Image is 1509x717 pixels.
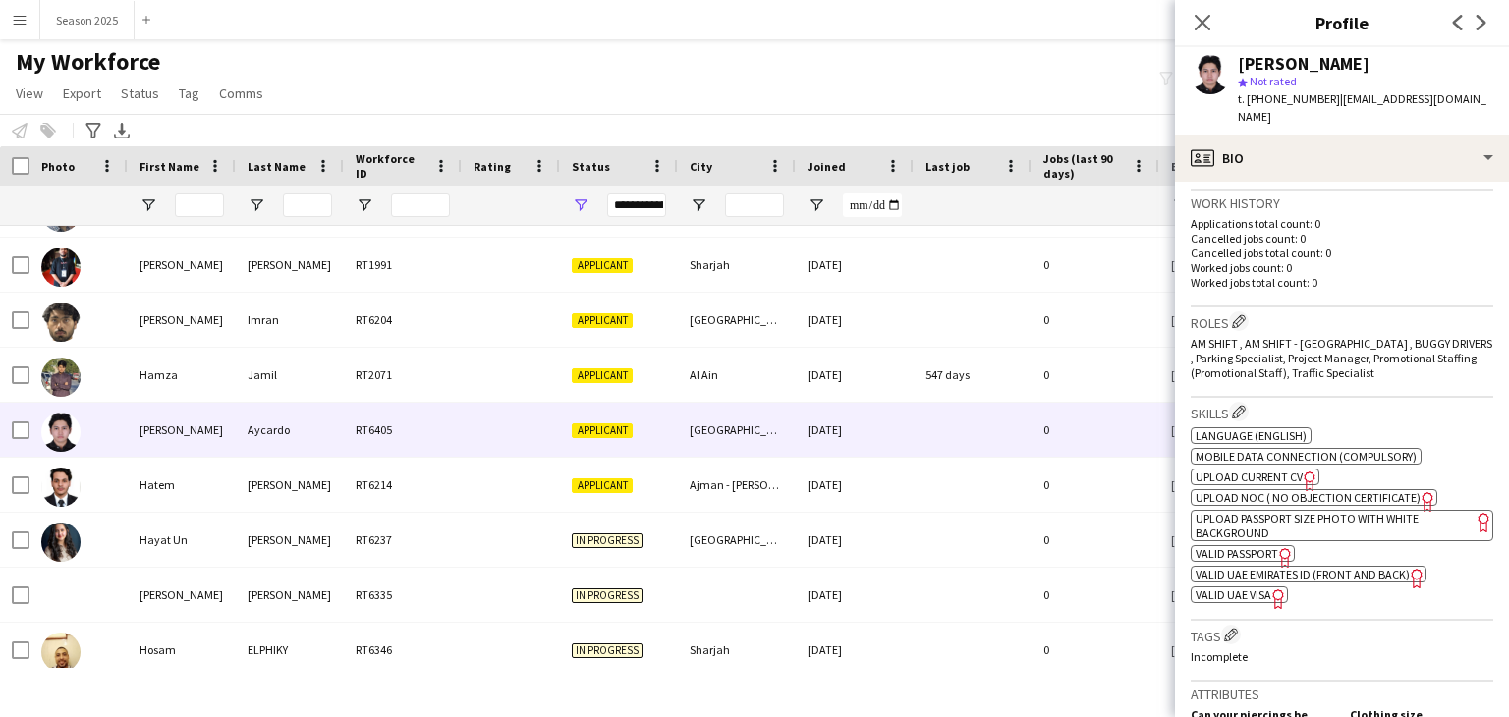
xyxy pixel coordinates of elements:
[796,348,914,402] div: [DATE]
[796,238,914,292] div: [DATE]
[356,196,373,214] button: Open Filter Menu
[572,196,589,214] button: Open Filter Menu
[41,413,81,452] img: Harold Aycardo
[925,159,970,174] span: Last job
[219,84,263,102] span: Comms
[344,348,462,402] div: RT2071
[110,119,134,142] app-action-btn: Export XLSX
[572,258,633,273] span: Applicant
[678,623,796,677] div: Sharjah
[1191,275,1493,290] p: Worked jobs total count: 0
[808,196,825,214] button: Open Filter Menu
[1238,91,1486,124] span: | [EMAIL_ADDRESS][DOMAIN_NAME]
[236,293,344,347] div: Imran
[1171,159,1202,174] span: Email
[678,403,796,457] div: [GEOGRAPHIC_DATA]
[1196,567,1410,581] span: VALID UAE EMIRATES ID (FRONT AND BACK)
[1191,625,1493,645] h3: Tags
[1032,293,1159,347] div: 0
[55,81,109,106] a: Export
[40,1,135,39] button: Season 2025
[41,303,81,342] img: Hamid Imran
[796,568,914,622] div: [DATE]
[1171,196,1189,214] button: Open Filter Menu
[283,193,332,217] input: Last Name Filter Input
[140,196,157,214] button: Open Filter Menu
[1032,238,1159,292] div: 0
[690,159,712,174] span: City
[344,403,462,457] div: RT6405
[1191,311,1493,332] h3: Roles
[344,458,462,512] div: RT6214
[236,458,344,512] div: [PERSON_NAME]
[1196,469,1303,484] span: UPLOAD CURRENT CV
[121,84,159,102] span: Status
[1196,449,1417,464] span: MOBILE DATA CONNECTION (COMPULSORY)
[41,248,81,287] img: Habib Ullah Abdul Haleem
[344,513,462,567] div: RT6237
[572,368,633,383] span: Applicant
[1196,490,1421,505] span: UPLOAD NOC ( NO OBJECTION CERTIFICATE)
[678,238,796,292] div: Sharjah
[796,513,914,567] div: [DATE]
[572,159,610,174] span: Status
[796,403,914,457] div: [DATE]
[572,643,643,658] span: In progress
[41,633,81,672] img: Hosam ELPHIKY
[128,238,236,292] div: [PERSON_NAME]
[678,348,796,402] div: Al Ain
[16,47,160,77] span: My Workforce
[1032,513,1159,567] div: 0
[796,458,914,512] div: [DATE]
[248,196,265,214] button: Open Filter Menu
[1032,568,1159,622] div: 0
[1032,458,1159,512] div: 0
[914,348,1032,402] div: 547 days
[140,159,199,174] span: First Name
[41,468,81,507] img: Hatem Hassan
[41,523,81,562] img: Hayat Un Najah
[248,159,306,174] span: Last Name
[128,568,236,622] div: [PERSON_NAME]
[82,119,105,142] app-action-btn: Advanced filters
[128,623,236,677] div: Hosam
[211,81,271,106] a: Comms
[236,403,344,457] div: Aycardo
[344,238,462,292] div: RT1991
[1191,402,1493,422] h3: Skills
[1032,403,1159,457] div: 0
[1238,91,1340,106] span: t. [PHONE_NUMBER]
[128,348,236,402] div: Hamza
[344,623,462,677] div: RT6346
[572,478,633,493] span: Applicant
[171,81,207,106] a: Tag
[344,568,462,622] div: RT6335
[128,293,236,347] div: [PERSON_NAME]
[796,293,914,347] div: [DATE]
[1032,623,1159,677] div: 0
[1196,587,1271,602] span: VALID UAE VISA
[236,623,344,677] div: ELPHIKY
[128,513,236,567] div: Hayat Un
[725,193,784,217] input: City Filter Input
[1191,231,1493,246] p: Cancelled jobs count: 0
[1032,348,1159,402] div: 0
[1175,135,1509,182] div: Bio
[678,458,796,512] div: Ajman - [PERSON_NAME] 1
[391,193,450,217] input: Workforce ID Filter Input
[236,513,344,567] div: [PERSON_NAME]
[572,588,643,603] span: In progress
[1191,336,1492,380] span: AM SHIFT , AM SHIFT - [GEOGRAPHIC_DATA] , BUGGY DRIVERS , Parking Specialist, Project Manager, Pr...
[796,623,914,677] div: [DATE]
[1191,686,1493,703] h3: Attributes
[1196,546,1278,561] span: VALID PASSPORT
[572,313,633,328] span: Applicant
[690,196,707,214] button: Open Filter Menu
[572,423,633,438] span: Applicant
[678,293,796,347] div: [GEOGRAPHIC_DATA]
[1191,216,1493,231] p: Applications total count: 0
[572,533,643,548] span: In progress
[113,81,167,106] a: Status
[236,238,344,292] div: [PERSON_NAME]
[356,151,426,181] span: Workforce ID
